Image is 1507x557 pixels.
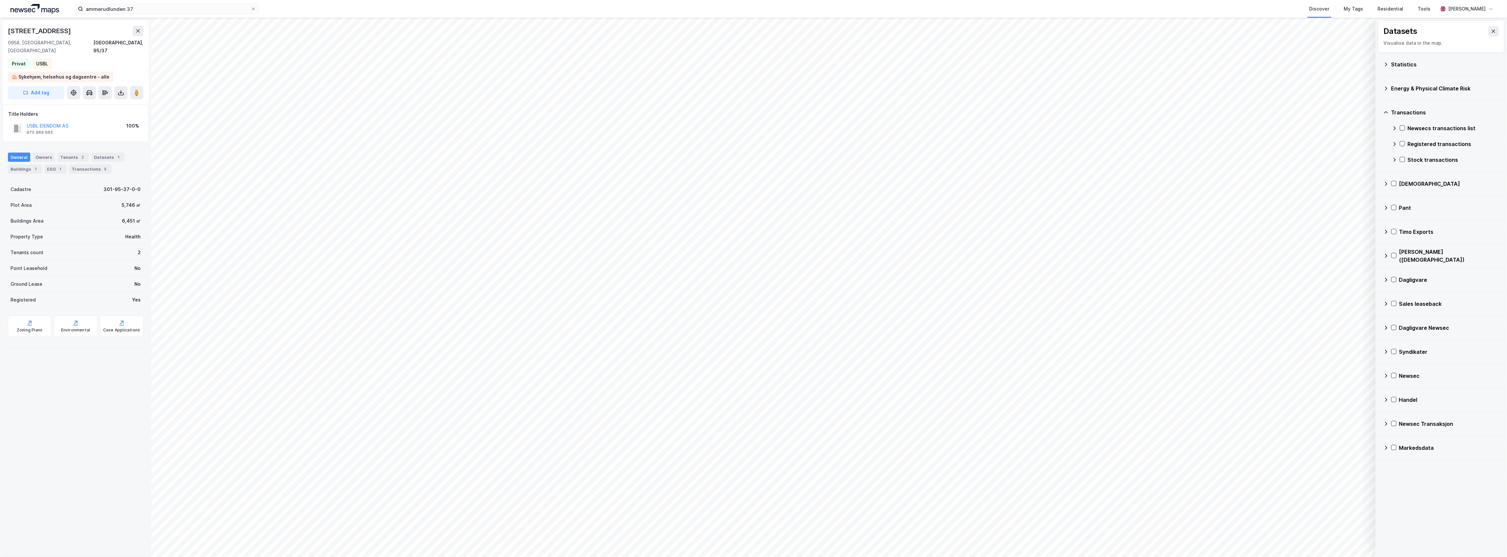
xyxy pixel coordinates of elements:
div: Owners [33,153,55,162]
div: Timo Exports [1399,228,1499,236]
div: Tenants [58,153,89,162]
div: Datasets [1384,26,1417,36]
div: Kontrollprogram for chat [1474,525,1507,557]
div: Title Holders [8,110,143,118]
div: 5 [102,166,109,172]
div: Newsec Transaksjon [1399,420,1499,428]
div: Zoning Plans [17,327,42,333]
div: USBL [36,60,48,68]
div: Ground Lease [11,280,42,288]
div: Visualise data in the map. [1384,39,1499,47]
div: [PERSON_NAME] ([DEMOGRAPHIC_DATA]) [1399,248,1499,264]
div: [DEMOGRAPHIC_DATA] [1399,180,1499,188]
div: My Tags [1344,5,1363,13]
div: Newsecs transactions list [1408,124,1499,132]
div: 2 [138,249,141,256]
div: Energy & Physical Climate Risk [1391,85,1499,92]
button: Add tag [8,86,64,99]
div: Plot Area [11,201,32,209]
div: 0958, [GEOGRAPHIC_DATA], [GEOGRAPHIC_DATA] [8,39,93,55]
div: [STREET_ADDRESS] [8,26,72,36]
div: Statistics [1391,61,1499,68]
div: 1 [115,154,122,160]
div: [GEOGRAPHIC_DATA], 95/37 [93,39,143,55]
div: Dagligvare Newsec [1399,324,1499,332]
div: Datasets [91,153,125,162]
div: 5,746 ㎡ [122,201,141,209]
div: 975 969 665 [27,130,53,135]
div: Transactions [1391,109,1499,116]
img: logo.a4113a55bc3d86da70a041830d287a7e.svg [11,4,59,14]
div: Cadastre [11,185,31,193]
div: Stock transactions [1408,156,1499,164]
div: Buildings [8,164,42,174]
div: 1 [57,166,64,172]
div: Tools [1418,5,1431,13]
div: Registered transactions [1408,140,1499,148]
div: 2 [80,154,86,160]
div: Handel [1399,396,1499,404]
div: No [134,264,141,272]
div: ESG [44,164,66,174]
div: Syndikater [1399,348,1499,356]
div: Health [125,233,141,241]
div: Newsec [1399,372,1499,380]
div: Case Applications [103,327,140,333]
div: Property Type [11,233,43,241]
div: 301-95-37-0-0 [104,185,141,193]
div: No [134,280,141,288]
div: Residential [1378,5,1403,13]
div: 100% [126,122,139,130]
div: Sykehjem, helsehus og dagsentre - alle [18,73,109,81]
div: Pant [1399,204,1499,212]
div: Markedsdata [1399,444,1499,452]
div: Discover [1310,5,1330,13]
div: Tenants count [11,249,43,256]
div: Point Leasehold [11,264,47,272]
div: Registered [11,296,36,304]
div: General [8,153,30,162]
div: Transactions [69,164,111,174]
div: Dagligvare [1399,276,1499,284]
div: 6,451 ㎡ [122,217,141,225]
input: Search by address, cadastre, landlords, tenants or people [83,4,251,14]
div: Yes [132,296,141,304]
div: [PERSON_NAME] [1449,5,1486,13]
div: Buildings Area [11,217,43,225]
iframe: Chat Widget [1474,525,1507,557]
div: Privat [12,60,26,68]
div: Environmental [61,327,90,333]
div: 1 [33,166,39,172]
div: Sales leaseback [1399,300,1499,308]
